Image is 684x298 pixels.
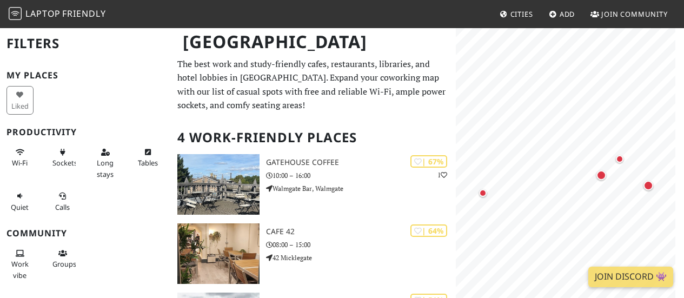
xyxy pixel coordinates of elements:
[6,228,164,239] h3: Community
[171,223,456,284] a: Cafe 42 | 64% Cafe 42 08:00 – 15:00 42 Micklegate
[11,202,29,212] span: Quiet
[410,155,447,168] div: | 67%
[641,178,655,193] div: Map marker
[9,7,22,20] img: LaptopFriendly
[177,154,260,215] img: Gatehouse Coffee
[92,143,119,183] button: Long stays
[138,158,158,168] span: Work-friendly tables
[177,223,260,284] img: Cafe 42
[266,183,456,194] p: Walmgate Bar, Walmgate
[177,121,449,154] h2: 4 Work-Friendly Places
[613,153,626,165] div: Map marker
[135,143,162,172] button: Tables
[266,170,456,181] p: 10:00 – 16:00
[62,8,105,19] span: Friendly
[6,70,164,81] h3: My Places
[586,4,672,24] a: Join Community
[49,143,76,172] button: Sockets
[560,9,575,19] span: Add
[9,5,106,24] a: LaptopFriendly LaptopFriendly
[437,170,447,180] p: 1
[49,244,76,273] button: Groups
[177,57,449,112] p: The best work and study-friendly cafes, restaurants, libraries, and hotel lobbies in [GEOGRAPHIC_...
[11,259,29,280] span: People working
[174,27,454,57] h1: [GEOGRAPHIC_DATA]
[266,240,456,250] p: 08:00 – 15:00
[52,259,76,269] span: Group tables
[52,158,77,168] span: Power sockets
[171,154,456,215] a: Gatehouse Coffee | 67% 1 Gatehouse Coffee 10:00 – 16:00 Walmgate Bar, Walmgate
[266,158,456,167] h3: Gatehouse Coffee
[410,224,447,237] div: | 64%
[6,127,164,137] h3: Productivity
[266,253,456,263] p: 42 Micklegate
[601,9,668,19] span: Join Community
[476,187,489,200] div: Map marker
[6,143,34,172] button: Wi-Fi
[510,9,533,19] span: Cities
[266,227,456,236] h3: Cafe 42
[495,4,537,24] a: Cities
[55,202,70,212] span: Video/audio calls
[6,27,164,60] h2: Filters
[588,267,673,287] a: Join Discord 👾
[6,244,34,284] button: Work vibe
[594,168,608,182] div: Map marker
[12,158,28,168] span: Stable Wi-Fi
[25,8,61,19] span: Laptop
[6,187,34,216] button: Quiet
[544,4,580,24] a: Add
[49,187,76,216] button: Calls
[97,158,114,178] span: Long stays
